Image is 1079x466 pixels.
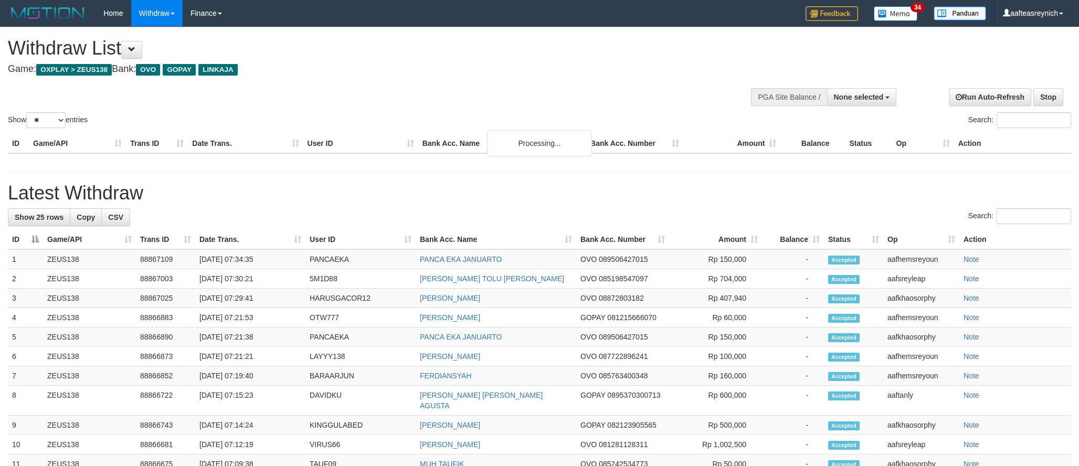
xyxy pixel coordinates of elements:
h4: Game: Bank: [8,64,709,75]
a: [PERSON_NAME] [420,421,480,429]
td: Rp 160,000 [669,366,762,386]
th: Date Trans.: activate to sort column ascending [195,230,305,249]
span: Show 25 rows [15,213,64,221]
span: Copy 085763400348 to clipboard [599,372,648,380]
span: OVO [136,64,160,76]
th: Action [954,134,1071,153]
td: Rp 407,940 [669,289,762,308]
label: Search: [968,208,1071,224]
th: Game/API [29,134,126,153]
td: Rp 704,000 [669,269,762,289]
a: Note [964,313,979,322]
td: aafhemsreyoun [883,347,959,366]
th: Trans ID [126,134,188,153]
span: OVO [580,274,597,283]
td: PANCAEKA [305,249,416,269]
a: Note [964,372,979,380]
a: Note [964,421,979,429]
th: ID: activate to sort column descending [8,230,43,249]
span: GOPAY [580,313,605,322]
td: 88867025 [136,289,195,308]
th: Balance: activate to sort column ascending [762,230,824,249]
span: GOPAY [163,64,196,76]
span: OVO [580,372,597,380]
span: OXPLAY > ZEUS138 [36,64,112,76]
td: 88867109 [136,249,195,269]
td: 88866743 [136,416,195,435]
th: Status [845,134,892,153]
span: Accepted [828,353,860,362]
a: [PERSON_NAME] [420,313,480,322]
span: LINKAJA [198,64,238,76]
td: HARUSGACOR12 [305,289,416,308]
th: Op [892,134,954,153]
span: GOPAY [580,391,605,399]
td: Rp 600,000 [669,386,762,416]
a: Note [964,352,979,361]
th: Bank Acc. Number [586,134,683,153]
span: Accepted [828,441,860,450]
td: - [762,308,824,327]
td: [DATE] 07:12:19 [195,435,305,454]
span: None selected [834,93,884,101]
span: Accepted [828,372,860,381]
td: aafhemsreyoun [883,249,959,269]
td: 88866681 [136,435,195,454]
span: OVO [580,255,597,263]
button: None selected [827,88,897,106]
th: Bank Acc. Name [418,134,586,153]
a: Note [964,440,979,449]
a: [PERSON_NAME] TOLU [PERSON_NAME] [420,274,564,283]
td: 88866852 [136,366,195,386]
a: Note [964,391,979,399]
select: Showentries [26,112,66,128]
span: Accepted [828,275,860,284]
span: Copy 0895370300713 to clipboard [607,391,660,399]
span: Copy [77,213,95,221]
th: User ID [303,134,418,153]
h1: Latest Withdraw [8,183,1071,204]
h1: Withdraw List [8,38,709,59]
span: Accepted [828,256,860,264]
td: Rp 150,000 [669,327,762,347]
td: 6 [8,347,43,366]
a: Note [964,294,979,302]
span: Copy 085198547097 to clipboard [599,274,648,283]
td: ZEUS138 [43,416,136,435]
td: aafsreyleap [883,269,959,289]
td: BARAARJUN [305,366,416,386]
td: [DATE] 07:15:23 [195,386,305,416]
td: Rp 1,002,500 [669,435,762,454]
td: - [762,289,824,308]
td: 9 [8,416,43,435]
td: Rp 100,000 [669,347,762,366]
th: Bank Acc. Name: activate to sort column ascending [416,230,576,249]
img: Feedback.jpg [806,6,858,21]
a: Note [964,333,979,341]
td: ZEUS138 [43,289,136,308]
span: Accepted [828,333,860,342]
th: Balance [780,134,845,153]
td: 2 [8,269,43,289]
td: - [762,366,824,386]
th: Status: activate to sort column ascending [824,230,883,249]
td: aafkhaosorphy [883,416,959,435]
input: Search: [997,208,1071,224]
td: 88866873 [136,347,195,366]
a: Copy [70,208,102,226]
a: Note [964,255,979,263]
td: [DATE] 07:30:21 [195,269,305,289]
td: 5 [8,327,43,347]
img: Button%20Memo.svg [874,6,918,21]
td: [DATE] 07:34:35 [195,249,305,269]
td: ZEUS138 [43,308,136,327]
td: - [762,249,824,269]
span: GOPAY [580,421,605,429]
td: aafsreyleap [883,435,959,454]
td: - [762,416,824,435]
td: [DATE] 07:19:40 [195,366,305,386]
td: 4 [8,308,43,327]
td: ZEUS138 [43,249,136,269]
a: PANCA EKA JANUARTO [420,333,502,341]
th: Action [959,230,1071,249]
